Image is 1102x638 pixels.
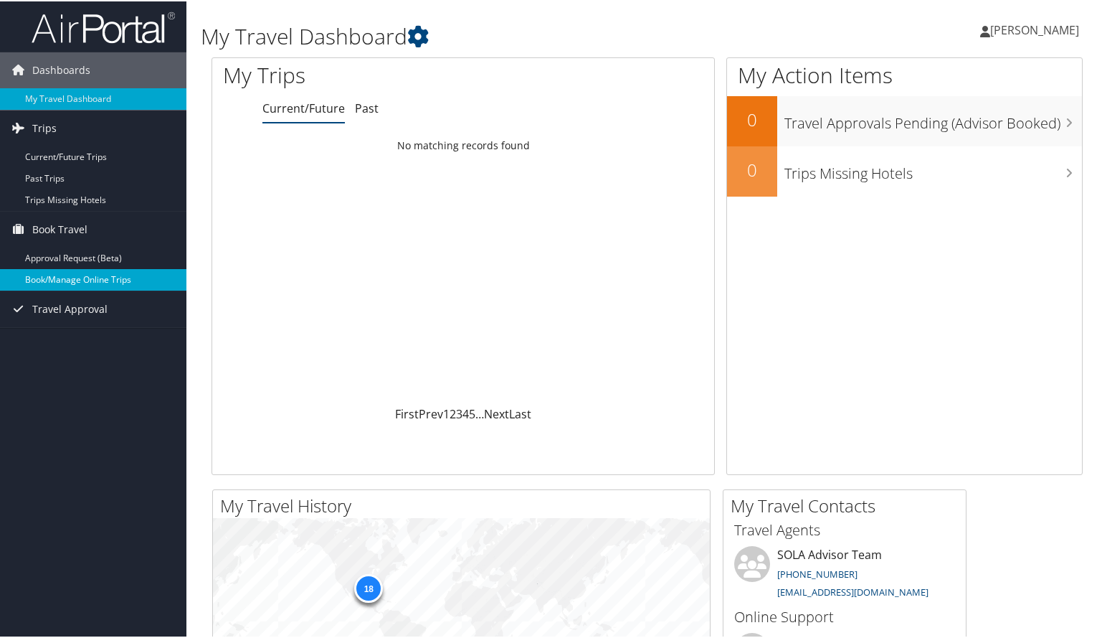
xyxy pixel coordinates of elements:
[784,105,1083,132] h3: Travel Approvals Pending (Advisor Booked)
[734,606,955,626] h3: Online Support
[32,290,108,326] span: Travel Approval
[262,99,345,115] a: Current/Future
[727,545,962,604] li: SOLA Advisor Team
[355,99,379,115] a: Past
[32,9,175,43] img: airportal-logo.png
[727,95,1083,145] a: 0Travel Approvals Pending (Advisor Booked)
[456,405,462,421] a: 3
[777,566,858,579] a: [PHONE_NUMBER]
[784,155,1083,182] h3: Trips Missing Hotels
[419,405,443,421] a: Prev
[727,156,777,181] h2: 0
[727,145,1083,195] a: 0Trips Missing Hotels
[469,405,475,421] a: 5
[223,59,495,89] h1: My Trips
[727,59,1083,89] h1: My Action Items
[509,405,531,421] a: Last
[395,405,419,421] a: First
[484,405,509,421] a: Next
[354,573,383,601] div: 18
[450,405,456,421] a: 2
[212,131,714,157] td: No matching records found
[462,405,469,421] a: 4
[734,519,955,539] h3: Travel Agents
[32,51,90,87] span: Dashboards
[727,106,777,131] h2: 0
[777,584,928,597] a: [EMAIL_ADDRESS][DOMAIN_NAME]
[220,492,710,517] h2: My Travel History
[731,492,966,517] h2: My Travel Contacts
[32,109,57,145] span: Trips
[475,405,484,421] span: …
[443,405,450,421] a: 1
[201,20,796,50] h1: My Travel Dashboard
[980,7,1093,50] a: [PERSON_NAME]
[32,210,87,246] span: Book Travel
[990,21,1079,37] span: [PERSON_NAME]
